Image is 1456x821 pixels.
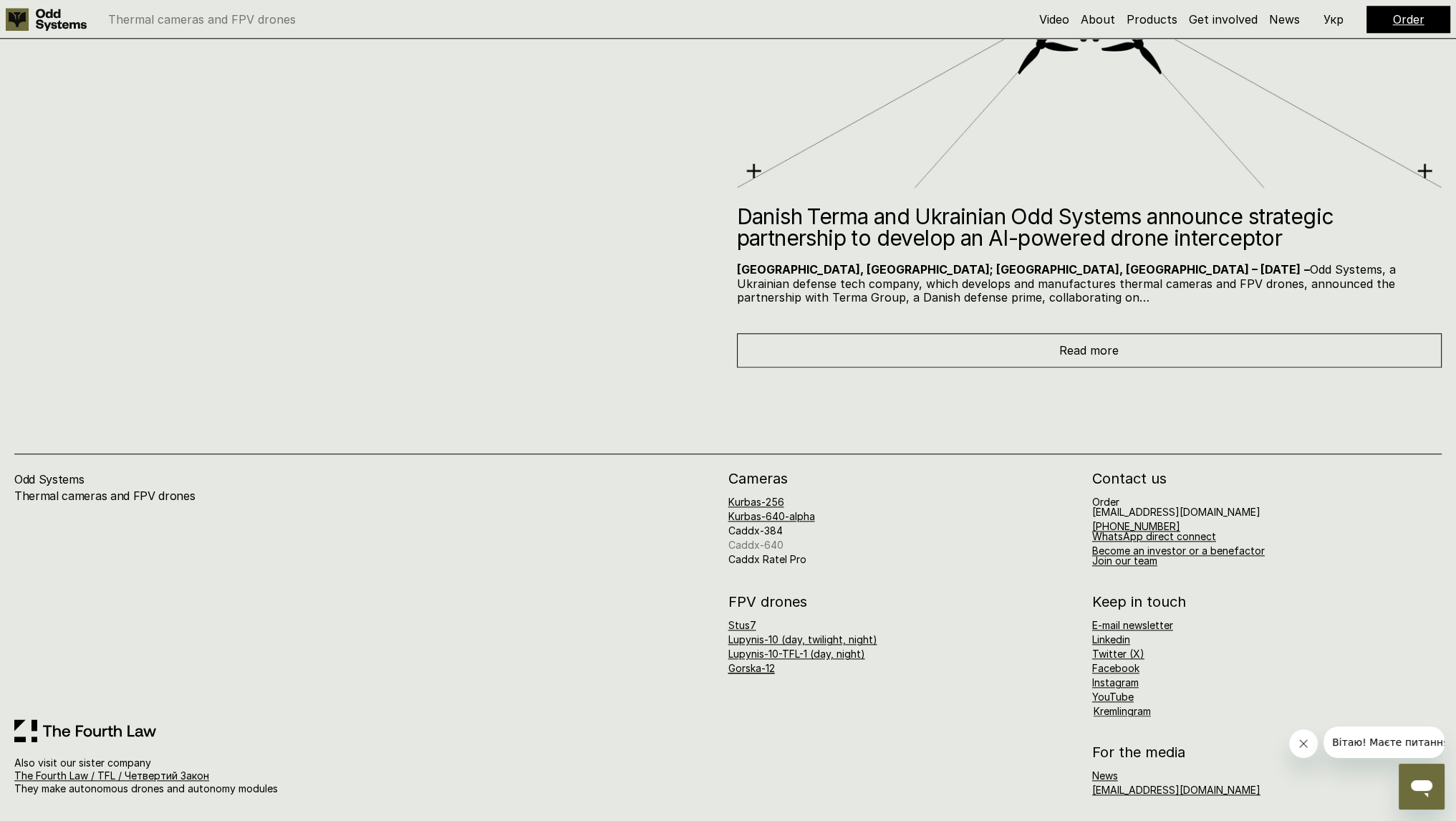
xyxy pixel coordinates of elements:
[728,471,1078,486] h2: Cameras
[737,206,1442,249] h2: Danish Terma and Ukrainian Odd Systems announce strategic partnership to develop an AI-powered dr...
[728,633,877,645] a: Lupynis-10 (day, twilight, night)
[1092,595,1186,609] h2: Keep in touch
[1039,12,1069,27] a: Video
[1324,14,1344,25] p: Укр
[1092,769,1118,782] a: News
[9,10,131,21] span: Вітаю! Маєте питання?
[728,524,783,537] a: Caddx-384
[1081,12,1115,27] a: About
[1094,705,1151,717] a: Kremlingram
[1092,497,1260,517] h6: Order [EMAIL_ADDRESS][DOMAIN_NAME]
[1092,784,1260,796] a: [EMAIL_ADDRESS][DOMAIN_NAME]
[1092,520,1216,542] a: [PHONE_NUMBER]WhatsApp direct connect
[1189,12,1258,27] a: Get involved
[1393,12,1424,27] a: Order
[1092,662,1139,674] a: Facebook
[14,757,390,796] p: Also visit our sister company They make autonomous drones and autonomy modules
[1324,726,1445,758] iframe: Message from company
[1399,764,1445,810] iframe: Button to launch messaging window
[14,471,339,519] h4: Odd Systems Thermal cameras and FPV drones
[728,595,1078,609] h2: FPV drones
[728,510,815,522] a: Kurbas-640-alpha
[1092,633,1130,645] a: Linkedin
[728,648,865,660] a: Lupynis-10-TFL-1 (day, night)
[1092,745,1442,759] h2: For the media
[728,496,784,508] a: Kurbas-256
[1092,676,1139,688] a: Instagram
[1289,729,1318,758] iframe: Close message
[1304,262,1310,277] strong: –
[1092,648,1144,660] a: Twitter (X)
[14,769,209,782] a: The Fourth Law / TFL / Четвертий Закон
[1092,691,1134,703] a: YouTube
[1059,343,1119,357] span: Read more
[108,14,296,25] p: Thermal cameras and FPV drones
[1127,12,1177,27] a: Products
[1092,544,1265,557] a: Become an investor or a benefactor
[728,553,806,565] a: Caddx Ratel Pro
[728,662,775,674] a: Gorska-12
[1092,619,1173,631] a: E-mail newsletter
[1092,471,1442,486] h2: Contact us
[1092,554,1157,567] a: Join our team
[737,262,1301,277] strong: [GEOGRAPHIC_DATA], [GEOGRAPHIC_DATA]; [GEOGRAPHIC_DATA], [GEOGRAPHIC_DATA] – [DATE]
[728,539,784,551] a: Caddx-640
[1269,12,1300,27] a: News
[728,619,756,631] a: Stus7
[737,263,1442,304] p: Odd Systems, a Ukrainian defense tech company, which develops and manufactures thermal cameras an...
